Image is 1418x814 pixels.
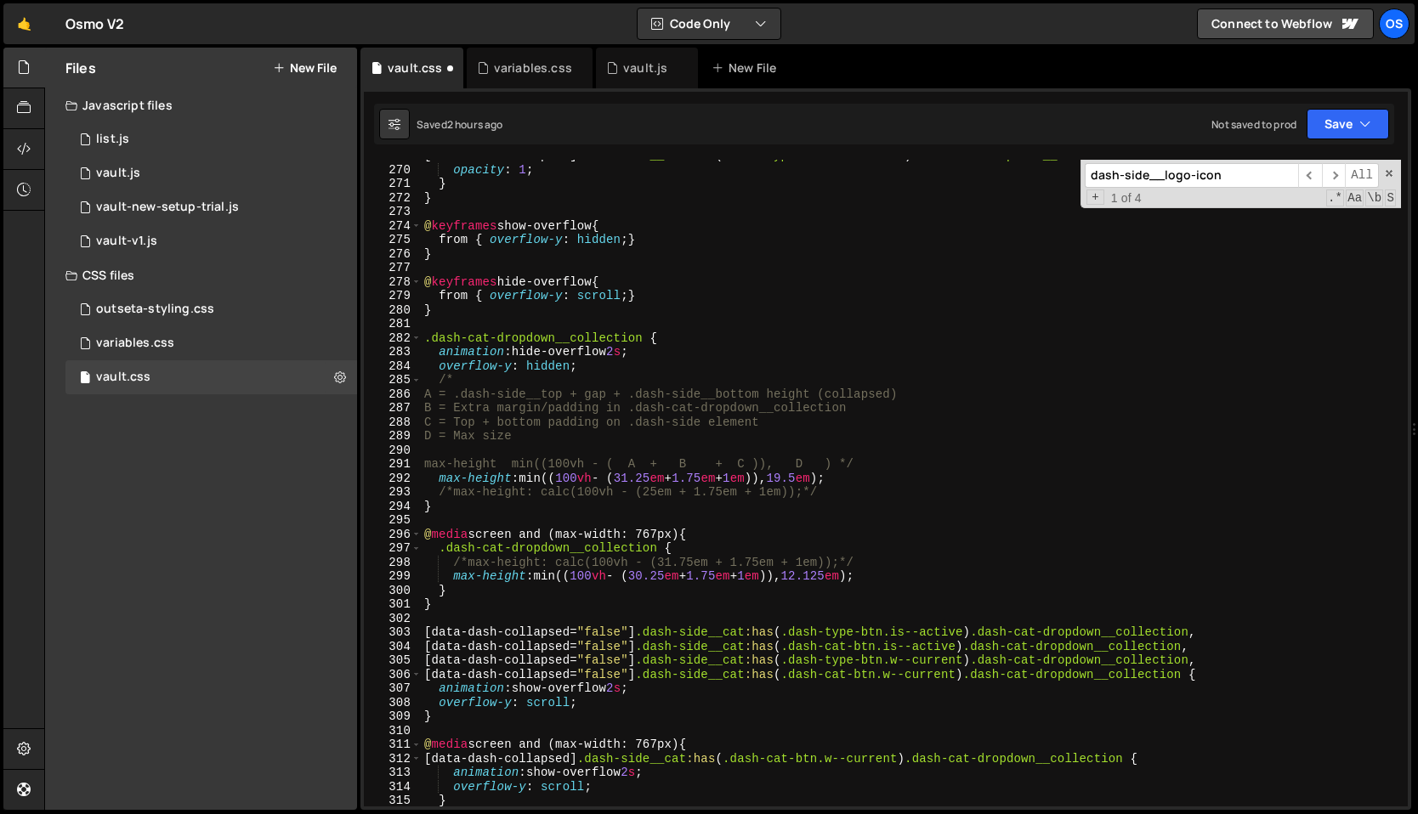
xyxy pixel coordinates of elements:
[364,317,422,331] div: 281
[364,261,422,275] div: 277
[1365,189,1383,206] span: Whole Word Search
[712,59,783,76] div: New File
[364,528,422,542] div: 296
[364,373,422,387] div: 285
[364,569,422,584] div: 299
[388,59,442,76] div: vault.css
[65,224,357,258] div: 16596/45132.js
[364,303,422,318] div: 280
[1104,191,1149,206] span: 1 of 4
[638,8,780,39] button: Code Only
[364,681,422,696] div: 307
[96,166,140,181] div: vault.js
[417,117,503,132] div: Saved
[273,61,337,75] button: New File
[1197,8,1374,39] a: Connect to Webflow
[364,766,422,780] div: 313
[1211,117,1296,132] div: Not saved to prod
[364,752,422,766] div: 312
[364,653,422,668] div: 305
[96,234,157,249] div: vault-v1.js
[45,258,357,292] div: CSS files
[447,117,503,132] div: 2 hours ago
[96,200,239,215] div: vault-new-setup-trial.js
[1326,189,1344,206] span: RegExp Search
[1385,189,1396,206] span: Search In Selection
[65,326,357,360] div: 16596/45154.css
[364,485,422,500] div: 293
[364,472,422,486] div: 292
[65,156,357,190] div: 16596/45133.js
[1086,189,1104,206] span: Toggle Replace mode
[364,640,422,654] div: 304
[364,415,422,430] div: 288
[364,289,422,303] div: 279
[65,292,357,326] div: 16596/45156.css
[364,233,422,247] div: 275
[364,556,422,570] div: 298
[96,336,174,351] div: variables.css
[1298,163,1322,188] span: ​
[65,360,357,394] div: 16596/45153.css
[623,59,667,76] div: vault.js
[364,191,422,206] div: 272
[364,513,422,528] div: 295
[364,457,422,472] div: 291
[45,88,357,122] div: Javascript files
[364,205,422,219] div: 273
[364,163,422,178] div: 270
[1322,163,1346,188] span: ​
[1345,163,1379,188] span: Alt-Enter
[1379,8,1409,39] a: Os
[364,331,422,346] div: 282
[364,696,422,710] div: 308
[65,59,96,77] h2: Files
[96,302,214,317] div: outseta-styling.css
[364,444,422,458] div: 290
[1346,189,1364,206] span: CaseSensitive Search
[364,500,422,514] div: 294
[364,401,422,415] div: 287
[364,724,422,738] div: 310
[364,612,422,626] div: 302
[364,345,422,359] div: 283
[364,709,422,724] div: 309
[364,597,422,612] div: 301
[65,190,357,224] div: 16596/45152.js
[1085,163,1298,188] input: Search for
[364,584,422,598] div: 300
[3,3,45,44] a: 🤙
[96,370,150,385] div: vault.css
[364,275,422,290] div: 278
[364,429,422,444] div: 289
[364,668,422,682] div: 306
[96,132,129,147] div: list.js
[364,541,422,556] div: 297
[364,387,422,402] div: 286
[364,177,422,191] div: 271
[364,625,422,640] div: 303
[494,59,572,76] div: variables.css
[364,738,422,752] div: 311
[65,14,124,34] div: Osmo V2
[364,219,422,234] div: 274
[364,780,422,794] div: 314
[364,247,422,262] div: 276
[364,359,422,374] div: 284
[65,122,357,156] div: 16596/45151.js
[1307,109,1389,139] button: Save
[364,794,422,808] div: 315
